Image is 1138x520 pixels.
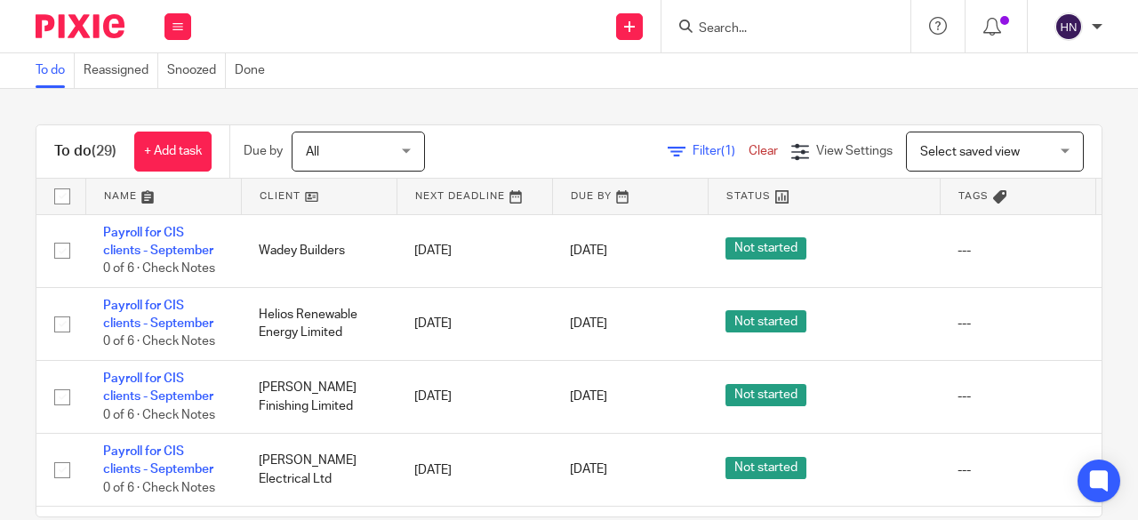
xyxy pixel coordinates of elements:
span: Filter [693,145,749,157]
span: Not started [725,237,806,260]
td: [DATE] [397,287,552,360]
td: [DATE] [397,434,552,507]
span: View Settings [816,145,893,157]
span: 0 of 6 · Check Notes [103,409,215,421]
span: Not started [725,384,806,406]
a: Payroll for CIS clients - September [103,300,213,330]
a: Snoozed [167,53,226,88]
span: Not started [725,457,806,479]
a: Done [235,53,274,88]
td: [DATE] [397,214,552,287]
td: Helios Renewable Energy Limited [241,287,397,360]
span: Tags [958,191,989,201]
img: Pixie [36,14,124,38]
a: Reassigned [84,53,158,88]
span: (1) [721,145,735,157]
span: 0 of 6 · Check Notes [103,262,215,275]
div: --- [958,242,1078,260]
a: Payroll for CIS clients - September [103,227,213,257]
a: Payroll for CIS clients - September [103,445,213,476]
p: Due by [244,142,283,160]
a: To do [36,53,75,88]
a: Payroll for CIS clients - September [103,372,213,403]
h1: To do [54,142,116,161]
span: 0 of 6 · Check Notes [103,336,215,348]
input: Search [697,21,857,37]
span: Not started [725,310,806,332]
td: Wadey Builders [241,214,397,287]
div: --- [958,315,1078,332]
td: [PERSON_NAME] Finishing Limited [241,360,397,433]
img: svg%3E [1054,12,1083,41]
td: [PERSON_NAME] Electrical Ltd [241,434,397,507]
span: 0 of 6 · Check Notes [103,482,215,494]
span: [DATE] [570,464,607,476]
span: [DATE] [570,317,607,330]
span: Select saved view [920,146,1020,158]
div: --- [958,388,1078,405]
a: + Add task [134,132,212,172]
span: [DATE] [570,244,607,257]
td: [DATE] [397,360,552,433]
a: Clear [749,145,778,157]
span: (29) [92,144,116,158]
span: [DATE] [570,390,607,403]
span: All [306,146,319,158]
div: --- [958,461,1078,479]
